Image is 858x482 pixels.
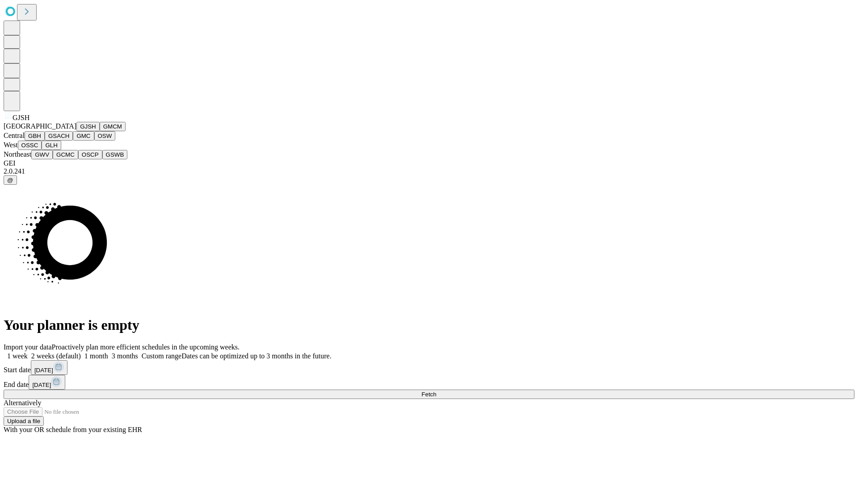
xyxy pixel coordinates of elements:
[181,352,331,360] span: Dates can be optimized up to 3 months in the future.
[4,416,44,426] button: Upload a file
[4,390,854,399] button: Fetch
[4,159,854,167] div: GEI
[4,122,76,130] span: [GEOGRAPHIC_DATA]
[52,343,240,351] span: Proactively plan more efficient schedules in the upcoming weeks.
[4,150,31,158] span: Northeast
[18,141,42,150] button: OSSC
[42,141,61,150] button: GLH
[102,150,128,159] button: GSWB
[31,360,67,375] button: [DATE]
[4,360,854,375] div: Start date
[94,131,116,141] button: OSW
[4,132,25,139] span: Central
[34,367,53,374] span: [DATE]
[45,131,73,141] button: GSACH
[25,131,45,141] button: GBH
[4,426,142,433] span: With your OR schedule from your existing EHR
[4,317,854,333] h1: Your planner is empty
[29,375,65,390] button: [DATE]
[53,150,78,159] button: GCMC
[76,122,100,131] button: GJSH
[4,167,854,175] div: 2.0.241
[31,150,53,159] button: GWV
[4,141,18,149] span: West
[421,391,436,398] span: Fetch
[7,352,28,360] span: 1 week
[4,343,52,351] span: Import your data
[78,150,102,159] button: OSCP
[4,175,17,185] button: @
[112,352,138,360] span: 3 months
[84,352,108,360] span: 1 month
[100,122,126,131] button: GMCM
[142,352,181,360] span: Custom range
[32,382,51,388] span: [DATE]
[13,114,29,121] span: GJSH
[31,352,81,360] span: 2 weeks (default)
[4,399,41,407] span: Alternatively
[73,131,94,141] button: GMC
[7,177,13,183] span: @
[4,375,854,390] div: End date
